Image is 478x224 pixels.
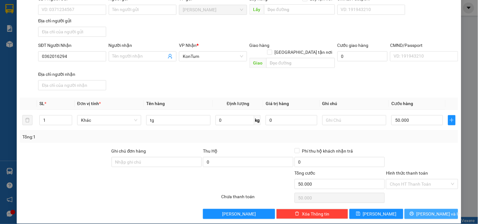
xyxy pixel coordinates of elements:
[276,209,348,219] button: deleteXóa Thông tin
[22,133,185,140] div: Tổng: 1
[337,51,388,61] input: Cước giao hàng
[405,209,458,219] button: printer[PERSON_NAME] và In
[386,171,428,176] label: Hình thức thanh toán
[38,17,106,24] div: Địa chỉ người gửi
[295,211,299,216] span: delete
[39,101,44,106] span: SL
[417,210,461,217] span: [PERSON_NAME] và In
[81,115,137,125] span: Khác
[203,148,217,154] span: Thu Hộ
[60,37,95,59] span: UBND ĐĂK LA
[38,27,106,37] input: Địa chỉ của người gửi
[183,52,243,61] span: KonTum
[112,148,146,154] label: Ghi chú đơn hàng
[60,28,104,37] div: 0358247820
[38,71,106,78] div: Địa chỉ người nhận
[349,209,403,219] button: save[PERSON_NAME]
[448,118,455,123] span: plus
[77,101,101,106] span: Đơn vị tính
[410,211,414,216] span: printer
[38,42,106,49] div: SĐT Người Nhận
[38,80,106,90] input: Địa chỉ của người nhận
[264,4,335,14] input: Dọc đường
[250,43,270,48] span: Giao hàng
[227,101,249,106] span: Định lượng
[168,54,173,59] span: user-add
[272,49,335,56] span: [GEOGRAPHIC_DATA] tận nơi
[183,5,243,14] span: Phổ Quang
[22,115,32,125] button: delete
[146,101,165,106] span: Tên hàng
[302,210,329,217] span: Xóa Thông tin
[254,115,261,125] span: kg
[5,5,56,20] div: [PERSON_NAME]
[60,6,75,13] span: Nhận:
[448,115,456,125] button: plus
[295,171,315,176] span: Tổng cước
[109,42,176,49] div: Người nhận
[146,115,210,125] input: VD: Bàn, Ghế
[250,4,264,14] span: Lấy
[337,43,369,48] label: Cước giao hàng
[5,5,15,12] span: Gửi:
[222,210,256,217] span: [PERSON_NAME]
[60,40,69,47] span: DĐ:
[266,115,317,125] input: 0
[60,20,104,28] div: lợi
[203,209,275,219] button: [PERSON_NAME]
[266,58,335,68] input: Dọc đường
[112,157,202,167] input: Ghi chú đơn hàng
[221,193,294,204] div: Chưa thanh toán
[390,42,458,49] div: CMND/Passport
[179,43,197,48] span: VP Nhận
[363,210,397,217] span: [PERSON_NAME]
[391,101,413,106] span: Cước hàng
[266,101,289,106] span: Giá trị hàng
[300,148,356,154] span: Phí thu hộ khách nhận trả
[322,115,386,125] input: Ghi Chú
[356,211,360,216] span: save
[250,58,266,68] span: Giao
[60,5,104,20] div: DỌC ĐƯỜNG
[320,98,389,110] th: Ghi chú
